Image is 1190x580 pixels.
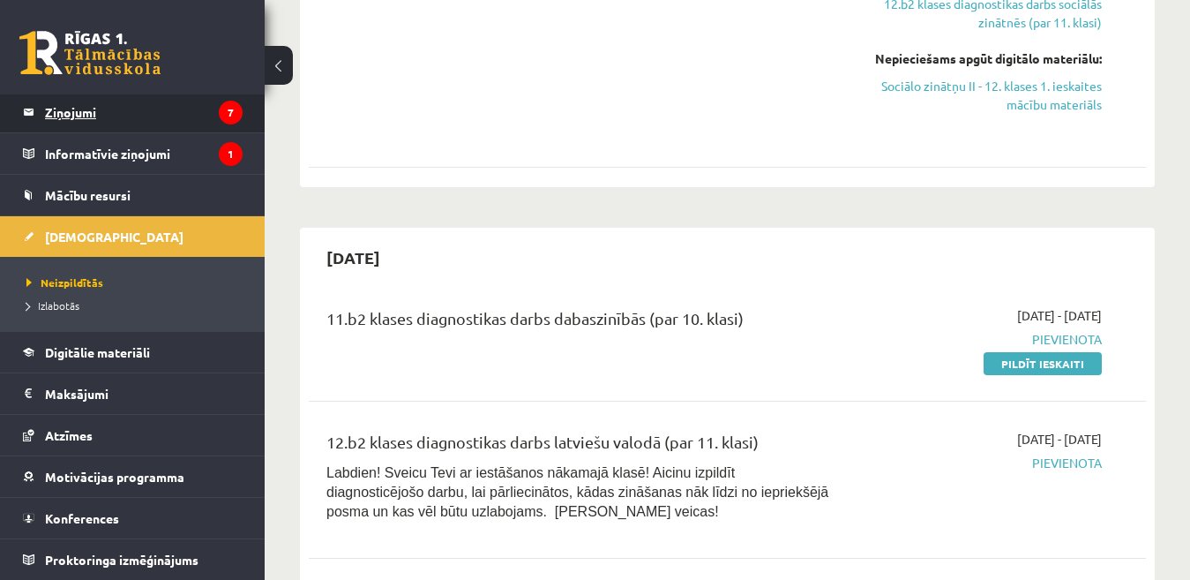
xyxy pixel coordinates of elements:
[19,31,161,75] a: Rīgas 1. Tālmācības vidusskola
[26,275,247,290] a: Neizpildītās
[861,49,1102,68] div: Nepieciešams apgūt digitālo materiālu:
[309,237,398,278] h2: [DATE]
[45,344,150,360] span: Digitālie materiāli
[219,142,243,166] i: 1
[45,552,198,568] span: Proktoringa izmēģinājums
[861,330,1102,349] span: Pievienota
[23,332,243,373] a: Digitālie materiāli
[26,298,247,313] a: Izlabotās
[23,216,243,257] a: [DEMOGRAPHIC_DATA]
[23,456,243,497] a: Motivācijas programma
[45,427,93,443] span: Atzīmes
[45,229,183,245] span: [DEMOGRAPHIC_DATA]
[1017,430,1102,448] span: [DATE] - [DATE]
[326,306,834,339] div: 11.b2 klases diagnostikas darbs dabaszinībās (par 10. klasi)
[1017,306,1102,325] span: [DATE] - [DATE]
[326,430,834,463] div: 12.b2 klases diagnostikas darbs latviešu valodā (par 11. klasi)
[23,539,243,580] a: Proktoringa izmēģinājums
[45,469,184,485] span: Motivācijas programma
[23,175,243,215] a: Mācību resursi
[45,133,243,174] legend: Informatīvie ziņojumi
[26,275,103,290] span: Neizpildītās
[23,373,243,414] a: Maksājumi
[23,92,243,132] a: Ziņojumi7
[23,133,243,174] a: Informatīvie ziņojumi1
[23,415,243,456] a: Atzīmes
[45,92,243,132] legend: Ziņojumi
[326,465,828,519] span: Labdien! Sveicu Tevi ar iestāšanos nākamajā klasē! Aicinu izpildīt diagnosticējošo darbu, lai pār...
[219,101,243,124] i: 7
[861,454,1102,472] span: Pievienota
[23,498,243,539] a: Konferences
[984,352,1102,375] a: Pildīt ieskaiti
[45,187,131,203] span: Mācību resursi
[26,298,79,313] span: Izlabotās
[861,77,1102,114] a: Sociālo zinātņu II - 12. klases 1. ieskaites mācību materiāls
[45,510,119,526] span: Konferences
[45,373,243,414] legend: Maksājumi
